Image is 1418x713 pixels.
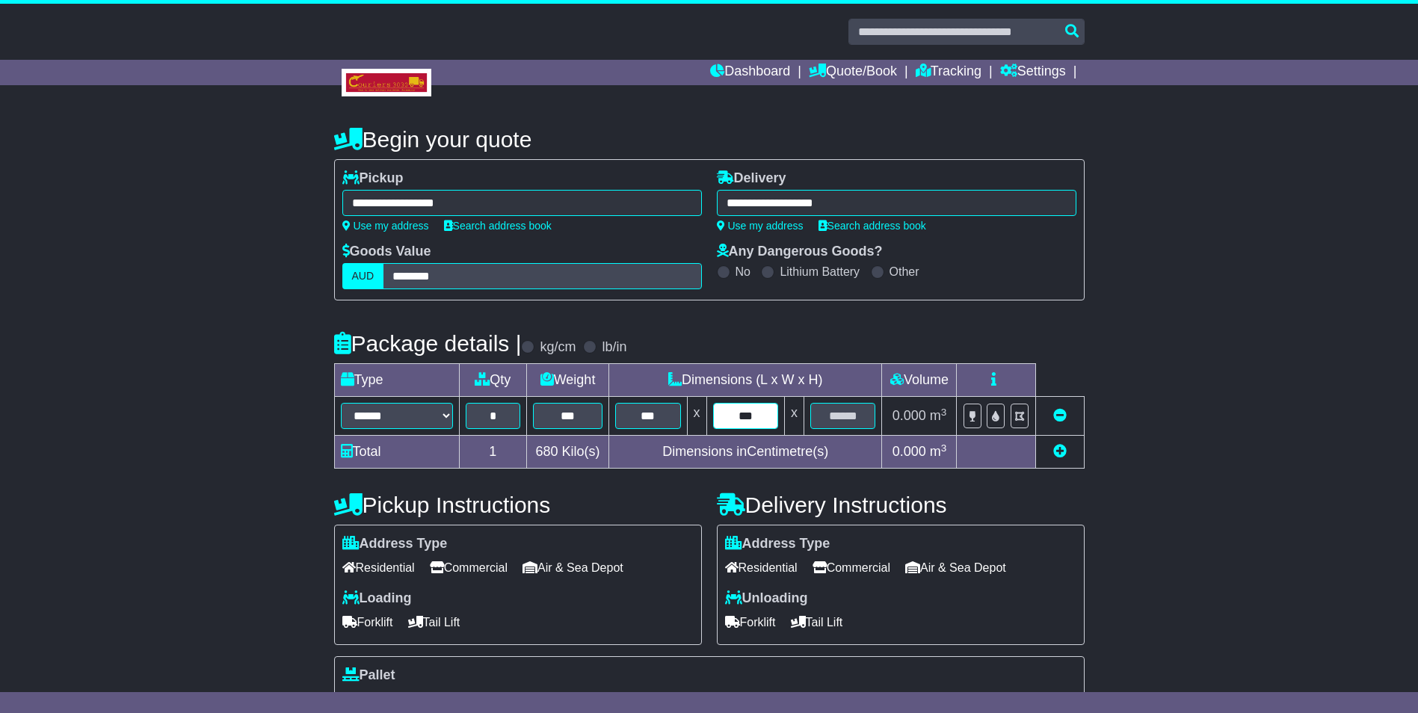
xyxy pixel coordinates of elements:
a: Tracking [916,60,981,85]
label: Address Type [725,536,830,552]
label: Lithium Battery [780,265,860,279]
span: 0.000 [893,444,926,459]
label: lb/in [602,339,626,356]
a: Quote/Book [809,60,897,85]
label: AUD [342,263,384,289]
span: Residential [342,556,415,579]
sup: 3 [941,407,947,418]
a: Search address book [444,220,552,232]
td: x [784,397,804,436]
h4: Pickup Instructions [334,493,702,517]
a: Settings [1000,60,1066,85]
sup: 3 [941,442,947,454]
label: Other [890,265,919,279]
span: 0.000 [893,408,926,423]
td: x [687,397,706,436]
span: Air & Sea Depot [522,556,623,579]
label: Address Type [342,536,448,552]
span: m [930,444,947,459]
label: kg/cm [540,339,576,356]
span: Commercial [813,556,890,579]
td: Dimensions (L x W x H) [609,364,882,397]
a: Add new item [1053,444,1067,459]
label: Pallet [342,667,395,684]
span: Stackable [342,688,407,711]
td: Type [334,364,459,397]
span: Commercial [430,556,508,579]
label: Any Dangerous Goods? [717,244,883,260]
span: Air & Sea Depot [905,556,1006,579]
span: 680 [536,444,558,459]
span: Tail Lift [791,611,843,634]
td: Kilo(s) [527,436,609,469]
span: m [930,408,947,423]
span: Residential [725,556,798,579]
a: Search address book [819,220,926,232]
label: No [736,265,750,279]
a: Use my address [717,220,804,232]
a: Remove this item [1053,408,1067,423]
a: Dashboard [710,60,790,85]
td: 1 [459,436,527,469]
label: Loading [342,590,412,607]
a: Use my address [342,220,429,232]
span: Forklift [725,611,776,634]
h4: Begin your quote [334,127,1085,152]
td: Dimensions in Centimetre(s) [609,436,882,469]
label: Goods Value [342,244,431,260]
label: Delivery [717,170,786,187]
td: Total [334,436,459,469]
label: Pickup [342,170,404,187]
td: Volume [882,364,957,397]
span: Forklift [342,611,393,634]
h4: Package details | [334,331,522,356]
h4: Delivery Instructions [717,493,1085,517]
td: Qty [459,364,527,397]
td: Weight [527,364,609,397]
span: Non Stackable [422,688,511,711]
span: Tail Lift [408,611,460,634]
label: Unloading [725,590,808,607]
